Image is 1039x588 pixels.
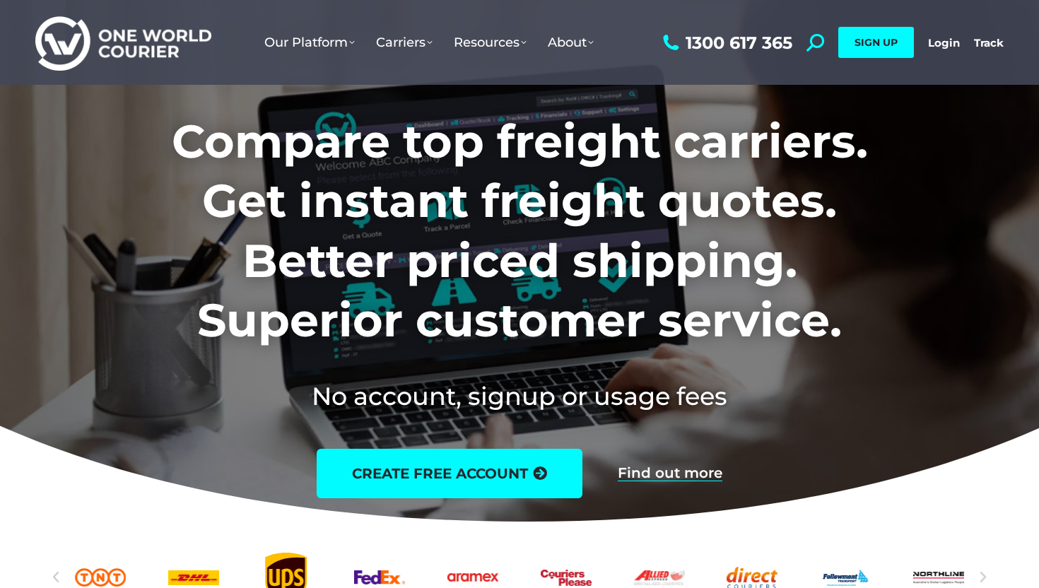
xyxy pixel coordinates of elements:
[974,36,1004,49] a: Track
[78,379,961,413] h2: No account, signup or usage fees
[928,36,960,49] a: Login
[838,27,914,58] a: SIGN UP
[548,35,594,50] span: About
[855,36,898,49] span: SIGN UP
[443,20,537,64] a: Resources
[317,449,582,498] a: create free account
[264,35,355,50] span: Our Platform
[376,35,433,50] span: Carriers
[618,466,722,481] a: Find out more
[254,20,365,64] a: Our Platform
[454,35,527,50] span: Resources
[537,20,604,64] a: About
[365,20,443,64] a: Carriers
[659,34,792,52] a: 1300 617 365
[78,112,961,351] h1: Compare top freight carriers. Get instant freight quotes. Better priced shipping. Superior custom...
[35,14,211,71] img: One World Courier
